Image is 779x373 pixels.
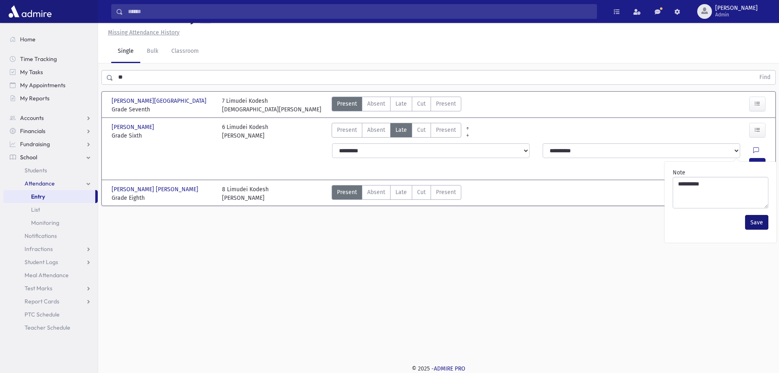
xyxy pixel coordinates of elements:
a: Single [111,40,140,63]
a: Monitoring [3,216,98,229]
a: Student Logs [3,255,98,269]
div: © 2025 - [111,364,766,373]
a: My Reports [3,92,98,105]
a: Financials [3,124,98,138]
a: Fundraising [3,138,98,151]
a: Teacher Schedule [3,321,98,334]
button: Save [745,215,768,230]
span: [PERSON_NAME] [112,123,156,131]
a: Report Cards [3,295,98,308]
a: Home [3,33,98,46]
a: My Tasks [3,66,98,79]
span: School [20,154,37,161]
span: Absent [367,188,385,197]
a: Bulk [140,40,165,63]
div: AttTypes [332,123,461,140]
span: Present [436,99,456,108]
u: Missing Attendance History [108,29,180,36]
a: My Appointments [3,79,98,92]
span: Entry [31,193,45,200]
span: Attendance [25,180,55,187]
span: My Appointments [20,81,65,89]
span: PTC Schedule [25,311,60,318]
span: Admin [715,11,758,18]
span: Absent [367,126,385,134]
span: Monitoring [31,219,59,226]
span: Absent [367,99,385,108]
span: Present [436,126,456,134]
span: List [31,206,40,213]
a: Accounts [3,111,98,124]
span: Present [337,188,357,197]
span: Cut [417,188,426,197]
span: Notifications [25,232,57,240]
div: 6 Limudei Kodesh [PERSON_NAME] [222,123,268,140]
span: Meal Attendance [25,271,69,279]
a: Students [3,164,98,177]
span: Late [395,126,407,134]
a: Entry [3,190,95,203]
span: My Tasks [20,68,43,76]
span: Present [436,188,456,197]
a: Missing Attendance History [105,29,180,36]
span: Grade Eighth [112,194,214,202]
a: PTC Schedule [3,308,98,321]
a: Meal Attendance [3,269,98,282]
span: [PERSON_NAME][GEOGRAPHIC_DATA] [112,97,208,105]
span: Infractions [25,245,53,253]
span: Present [337,126,357,134]
a: List [3,203,98,216]
button: Find [754,70,775,84]
span: Cut [417,126,426,134]
span: Fundraising [20,140,50,148]
span: Financials [20,127,45,135]
span: Late [395,188,407,197]
div: 7 Limudei Kodesh [DEMOGRAPHIC_DATA][PERSON_NAME] [222,97,321,114]
span: Home [20,36,36,43]
span: Late [395,99,407,108]
div: 8 Limudei Kodesh [PERSON_NAME] [222,185,269,202]
span: Grade Sixth [112,131,214,140]
span: Present [337,99,357,108]
img: AdmirePro [7,3,54,20]
a: Test Marks [3,282,98,295]
span: [PERSON_NAME] [715,5,758,11]
span: [PERSON_NAME] [PERSON_NAME] [112,185,200,194]
span: Teacher Schedule [25,324,70,331]
span: Report Cards [25,298,59,305]
a: Infractions [3,242,98,255]
a: Time Tracking [3,52,98,66]
div: AttTypes [332,97,461,114]
span: My Reports [20,95,49,102]
span: Accounts [20,114,44,122]
span: Grade Seventh [112,105,214,114]
label: Note [673,168,685,177]
span: Test Marks [25,285,52,292]
div: AttTypes [332,185,461,202]
a: Attendance [3,177,98,190]
a: Classroom [165,40,205,63]
input: Search [123,4,597,19]
a: Notifications [3,229,98,242]
span: Cut [417,99,426,108]
span: Students [25,167,47,174]
a: School [3,151,98,164]
span: Time Tracking [20,55,57,63]
span: Student Logs [25,258,58,266]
